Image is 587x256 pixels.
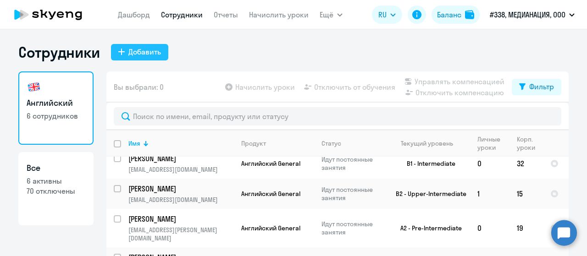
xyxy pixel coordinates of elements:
a: Начислить уроки [249,10,309,19]
div: Личные уроки [477,135,509,152]
button: Фильтр [512,79,561,95]
a: Все6 активны70 отключены [18,152,94,225]
span: Ещё [320,9,333,20]
a: [PERSON_NAME] [128,153,233,163]
div: Имя [128,139,140,147]
td: 1 [470,179,509,209]
p: [PERSON_NAME] [128,214,232,224]
div: Баланс [437,9,461,20]
div: Текущий уровень [392,139,470,147]
div: Корп. уроки [517,135,535,152]
td: 32 [509,148,543,179]
p: #338, МЕДИАНАЦИЯ, ООО [490,9,565,20]
div: Продукт [241,139,314,147]
a: [PERSON_NAME] [128,214,233,224]
span: Английский General [241,190,300,198]
p: Идут постоянные занятия [321,220,384,236]
p: [EMAIL_ADDRESS][DOMAIN_NAME] [128,165,233,174]
div: Имя [128,139,233,147]
td: B1 - Intermediate [385,148,470,179]
td: B2 - Upper-Intermediate [385,179,470,209]
p: 6 активны [27,176,85,186]
div: Корп. уроки [517,135,543,152]
td: 15 [509,179,543,209]
p: [EMAIL_ADDRESS][DOMAIN_NAME] [128,196,233,204]
span: Вы выбрали: 0 [114,82,164,93]
td: 0 [470,148,509,179]
div: Текущий уровень [401,139,453,147]
div: Статус [321,139,341,147]
div: Продукт [241,139,266,147]
h3: Английский [27,97,85,109]
a: Дашборд [118,10,150,19]
img: english [27,80,41,94]
button: Ещё [320,5,343,24]
h3: Все [27,162,85,174]
a: Английский6 сотрудников [18,71,94,145]
p: [EMAIL_ADDRESS][PERSON_NAME][DOMAIN_NAME] [128,226,233,242]
button: RU [372,5,402,24]
div: Добавить [128,46,161,57]
p: 70 отключены [27,186,85,196]
p: [PERSON_NAME] [128,153,232,163]
a: Сотрудники [161,10,203,19]
div: Статус [321,139,384,147]
img: balance [465,10,474,19]
h1: Сотрудники [18,43,100,61]
td: 0 [470,209,509,247]
button: Балансbalance [432,5,480,24]
span: RU [378,9,387,20]
p: Идут постоянные занятия [321,155,384,172]
span: Английский General [241,159,300,168]
td: 19 [509,209,543,247]
a: [PERSON_NAME] [128,184,233,194]
button: #338, МЕДИАНАЦИЯ, ООО [485,4,579,26]
p: [PERSON_NAME] [128,184,232,194]
td: A2 - Pre-Intermediate [385,209,470,247]
span: Английский General [241,224,300,232]
div: Личные уроки [477,135,501,152]
p: Идут постоянные занятия [321,185,384,202]
button: Добавить [111,44,168,60]
input: Поиск по имени, email, продукту или статусу [114,107,561,125]
a: Отчеты [214,10,238,19]
div: Фильтр [529,81,554,92]
p: 6 сотрудников [27,111,85,121]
